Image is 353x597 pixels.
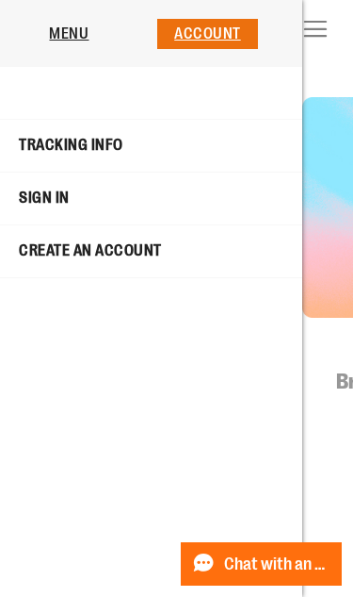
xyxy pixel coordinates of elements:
a: Account [174,25,241,42]
a: Sign In [5,180,297,217]
button: Chat with an Expert [181,542,343,586]
a: Create an Account [5,233,297,270]
a: Menu [49,25,88,42]
a: Tracking Info [5,127,297,164]
span: Chat with an Expert [224,556,330,573]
